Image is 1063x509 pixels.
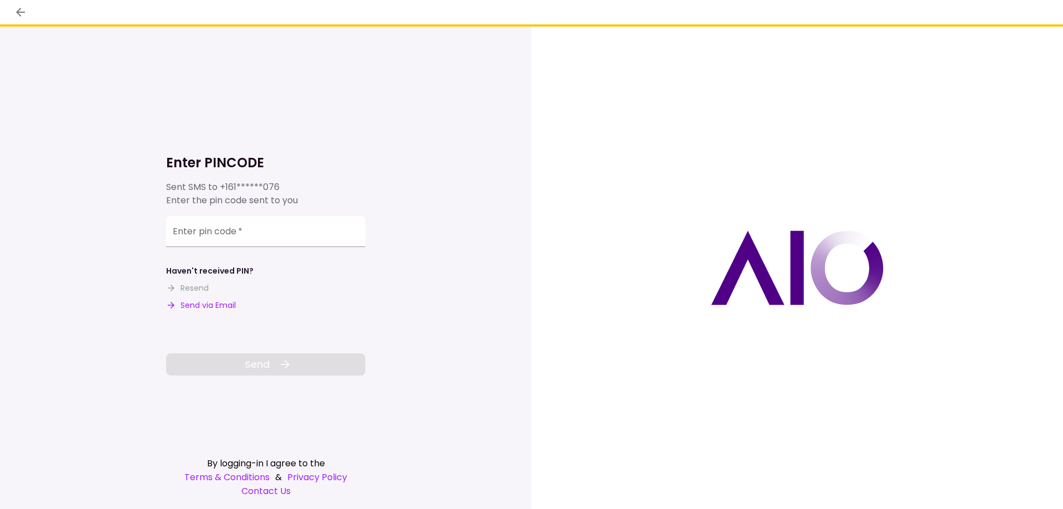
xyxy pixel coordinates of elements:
a: Privacy Policy [287,470,347,484]
a: Terms & Conditions [184,470,270,484]
div: By logging-in I agree to the [166,456,365,470]
div: Haven't received PIN? [166,265,254,277]
button: Resend [166,282,209,294]
img: AIO logo [711,230,884,305]
button: Send [166,353,365,376]
button: back [11,3,30,22]
a: Contact Us [166,484,365,498]
h1: Enter PINCODE [166,154,365,172]
div: & [166,470,365,484]
span: Send [245,357,270,372]
div: Sent SMS to Enter the pin code sent to you [166,181,365,207]
button: Send via Email [166,300,236,311]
